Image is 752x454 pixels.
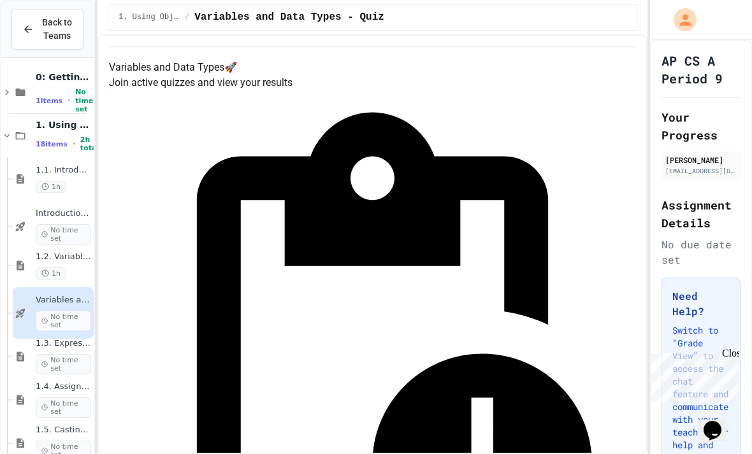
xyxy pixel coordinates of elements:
[36,71,91,83] span: 0: Getting Started
[73,139,75,149] span: •
[68,96,70,106] span: •
[672,288,730,319] h3: Need Help?
[36,354,91,374] span: No time set
[665,154,737,166] div: [PERSON_NAME]
[698,403,739,441] iframe: chat widget
[36,165,91,176] span: 1.1. Introduction to Algorithms, Programming, and Compilers
[36,181,66,193] span: 1h
[662,237,741,267] div: No due date set
[109,60,636,75] h4: Variables and Data Types 🚀
[36,425,91,436] span: 1.5. Casting and Ranges of Values
[36,381,91,392] span: 1.4. Assignment and Input
[11,9,83,50] button: Back to Teams
[109,75,636,90] p: Join active quizzes and view your results
[662,196,741,232] h2: Assignment Details
[662,52,741,87] h1: AP CS A Period 9
[665,166,737,176] div: [EMAIL_ADDRESS][DOMAIN_NAME]
[36,119,91,131] span: 1. Using Objects and Methods
[36,208,91,219] span: Introduction to Algorithms, Programming, and Compilers
[5,5,88,81] div: Chat with us now!Close
[662,108,741,144] h2: Your Progress
[36,140,68,148] span: 18 items
[660,5,700,34] div: My Account
[36,97,62,105] span: 1 items
[185,12,189,22] span: /
[80,136,99,152] span: 2h total
[194,10,384,25] span: Variables and Data Types - Quiz
[36,224,91,245] span: No time set
[119,12,180,22] span: 1. Using Objects and Methods
[36,338,91,349] span: 1.3. Expressions and Output [New]
[75,88,93,113] span: No time set
[36,397,91,418] span: No time set
[36,252,91,262] span: 1.2. Variables and Data Types
[36,311,91,331] span: No time set
[41,16,73,43] span: Back to Teams
[36,295,91,306] span: Variables and Data Types - Quiz
[646,348,739,402] iframe: chat widget
[36,267,66,280] span: 1h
